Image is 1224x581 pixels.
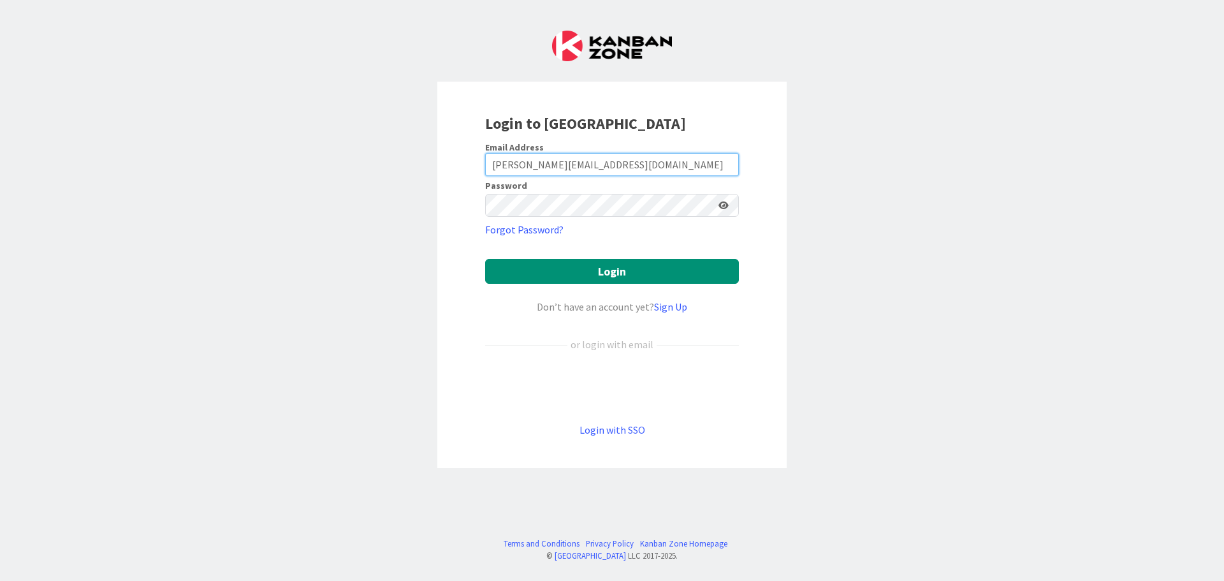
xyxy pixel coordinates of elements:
[640,538,727,550] a: Kanban Zone Homepage
[485,142,544,153] label: Email Address
[555,550,626,561] a: [GEOGRAPHIC_DATA]
[567,337,657,352] div: or login with email
[485,181,527,190] label: Password
[504,538,579,550] a: Terms and Conditions
[485,299,739,314] div: Don’t have an account yet?
[586,538,634,550] a: Privacy Policy
[552,31,672,61] img: Kanban Zone
[497,550,727,562] div: © LLC 2017- 2025 .
[479,373,745,401] iframe: Sign in with Google Button
[485,114,686,133] b: Login to [GEOGRAPHIC_DATA]
[485,259,739,284] button: Login
[579,423,645,436] a: Login with SSO
[654,300,687,313] a: Sign Up
[485,222,564,237] a: Forgot Password?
